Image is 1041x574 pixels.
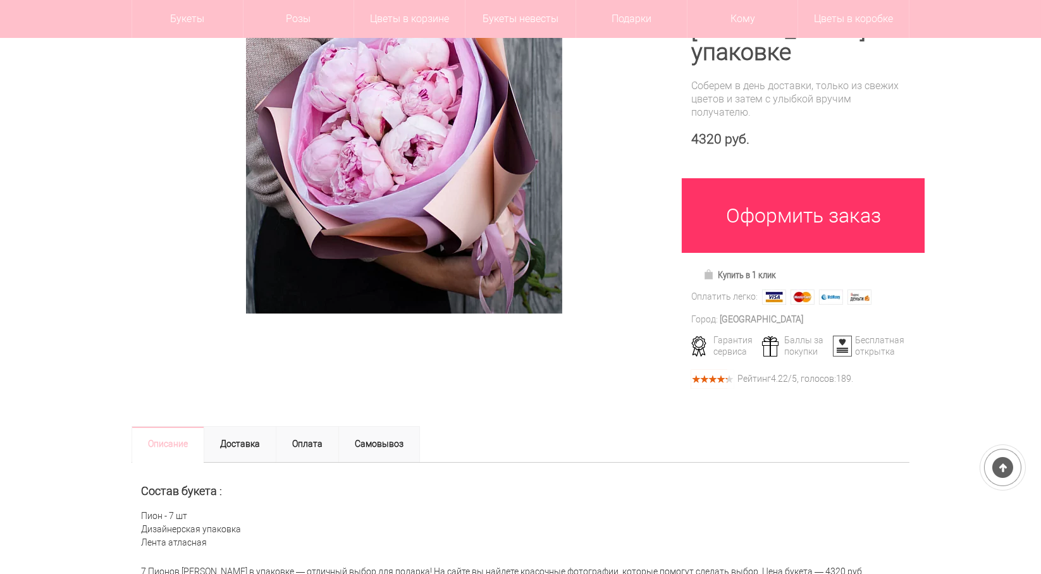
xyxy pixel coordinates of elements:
[691,290,758,303] div: Оплатить легко:
[762,290,786,305] img: Visa
[737,376,853,382] div: Рейтинг /5, голосов: .
[687,334,760,357] div: Гарантия сервиса
[847,290,872,305] img: Яндекс Деньги
[758,334,830,357] div: Баллы за покупки
[132,426,204,463] a: Описание
[836,374,851,384] span: 189
[276,426,339,463] a: Оплата
[141,485,900,498] h2: Состав букета :
[691,79,909,119] div: Соберем в день доставки, только из свежих цветов и затем с улыбкой вручим получателю.
[698,266,782,284] a: Купить в 1 клик
[703,269,718,279] img: Купить в 1 клик
[682,178,925,253] a: Оформить заказ
[791,290,815,305] img: MasterCard
[132,463,909,559] div: Пион - 7 шт Дизайнерская упаковка Лента атласная
[720,313,803,326] div: [GEOGRAPHIC_DATA]
[771,374,788,384] span: 4.22
[819,290,843,305] img: Webmoney
[338,426,420,463] a: Самовывоз
[691,131,909,147] div: 4320 руб.
[828,334,901,357] div: Бесплатная открытка
[691,313,718,326] div: Город:
[204,426,276,463] a: Доставка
